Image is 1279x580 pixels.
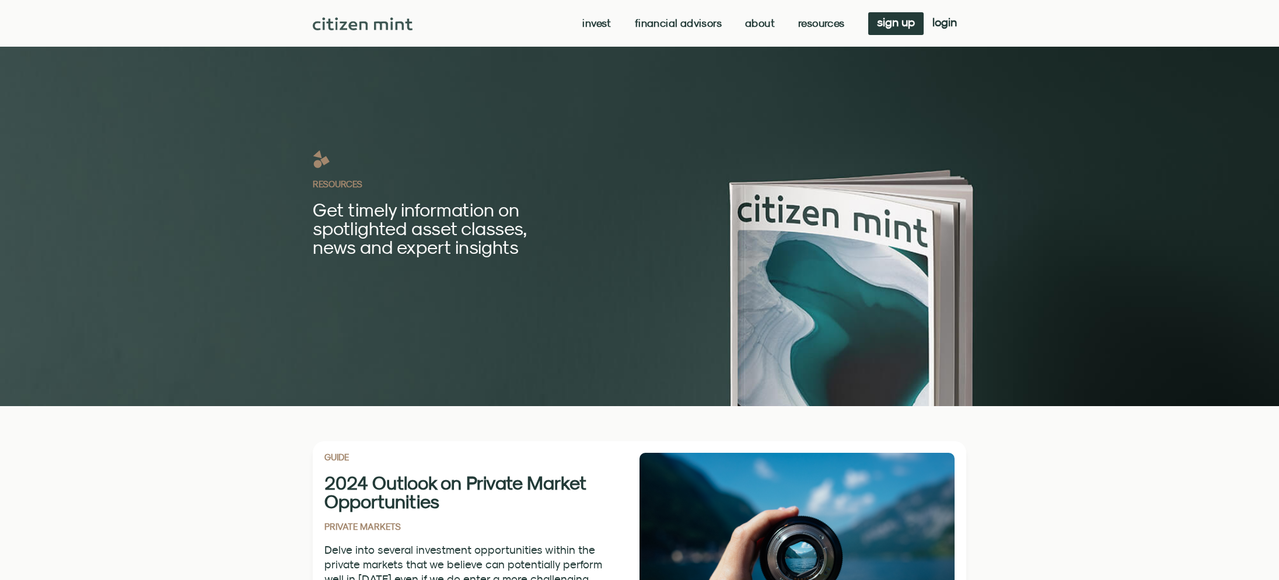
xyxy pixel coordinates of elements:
[924,12,966,35] a: login
[313,18,413,30] img: Citizen Mint
[635,18,722,29] a: Financial Advisors
[582,18,611,29] a: Invest
[313,200,574,256] h2: Get timely information on spotlighted asset classes, news and expert insights
[313,180,679,188] h2: RESOURCES
[868,12,924,35] a: sign up
[932,18,957,26] span: login
[798,18,845,29] a: Resources
[324,522,639,531] h2: PRIVATE MARKETS
[324,473,604,511] h2: 2024 Outlook on Private Market Opportunities
[745,18,775,29] a: About
[324,453,639,462] h2: GUIDE
[877,18,915,26] span: sign up
[582,18,844,29] nav: Menu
